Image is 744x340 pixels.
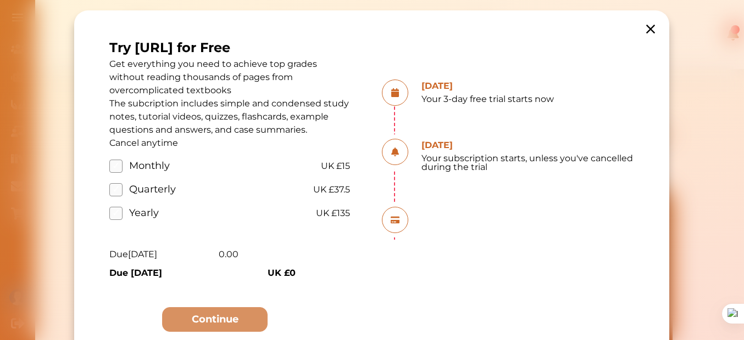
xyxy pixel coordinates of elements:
h3: [DATE] [421,139,635,152]
p: Due [DATE] [109,248,157,261]
p: Your subscription starts, unless you've cancelled during the trial [421,155,635,172]
p: Your 3-day free trial starts now [421,95,635,104]
span: UK £37.5 [313,183,350,196]
p: Cancel anytime [109,137,350,150]
span: UK £15 [321,160,350,173]
label: Quarterly [109,182,176,197]
label: Yearly [109,206,159,220]
p: Your subscription starts, unless you've cancelled during the trial [421,223,635,240]
h3: [DATE] [421,80,635,93]
p: 0.00 [219,248,238,261]
h1: Try [URL] for Free [109,38,350,58]
b: UK £0 [268,268,296,278]
b: Due [DATE] [109,268,162,278]
button: Continue [162,307,268,332]
p: Get everything you need to achieve top grades without reading thousands of pages from overcomplic... [109,58,350,137]
h3: [DATE] [421,207,635,220]
span: UK £135 [316,207,350,220]
label: Monthly [109,158,170,173]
